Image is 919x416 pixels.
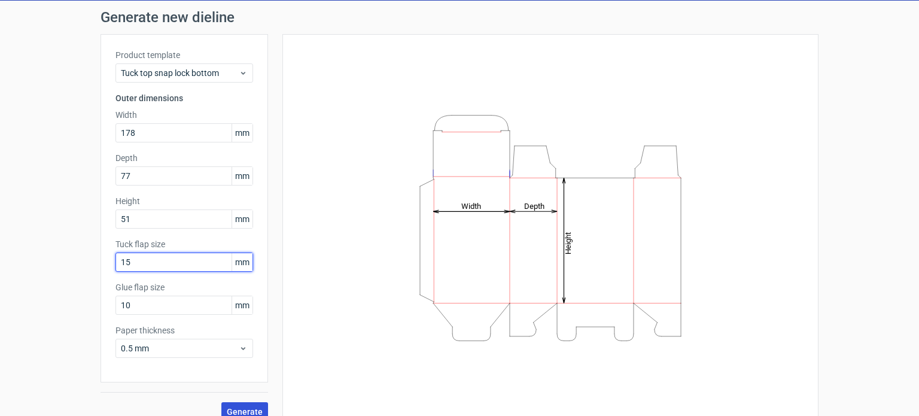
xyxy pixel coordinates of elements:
span: 0.5 mm [121,342,239,354]
h1: Generate new dieline [101,10,818,25]
label: Glue flap size [115,281,253,293]
label: Product template [115,49,253,61]
label: Tuck flap size [115,238,253,250]
tspan: Width [461,201,481,210]
label: Paper thickness [115,324,253,336]
label: Width [115,109,253,121]
label: Depth [115,152,253,164]
label: Height [115,195,253,207]
span: Tuck top snap lock bottom [121,67,239,79]
span: mm [232,210,252,228]
tspan: Depth [524,201,544,210]
span: Generate [227,408,263,416]
span: mm [232,296,252,314]
span: mm [232,124,252,142]
span: mm [232,167,252,185]
h3: Outer dimensions [115,92,253,104]
tspan: Height [564,232,573,254]
span: mm [232,253,252,271]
